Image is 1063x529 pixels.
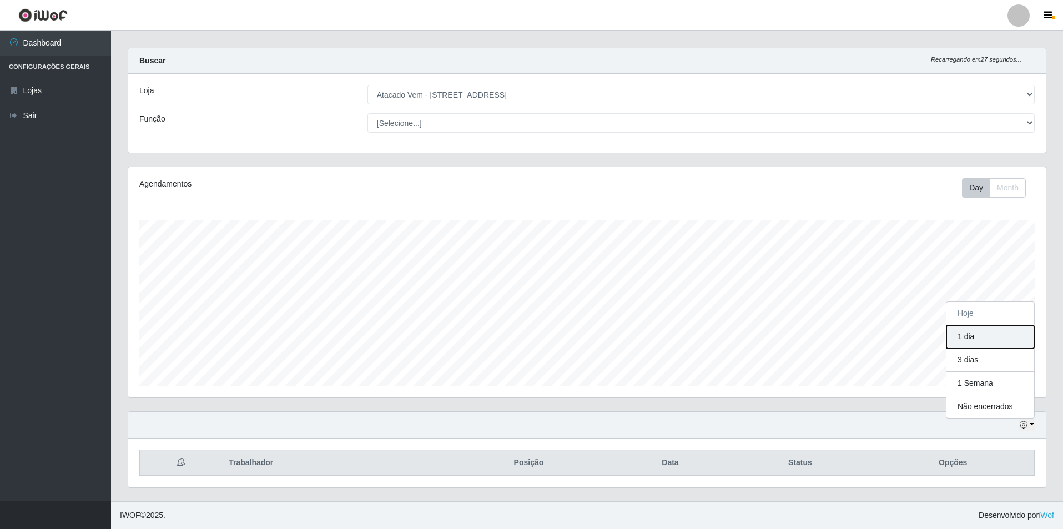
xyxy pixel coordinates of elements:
span: Desenvolvido por [979,510,1054,521]
img: CoreUI Logo [18,8,68,22]
button: 1 dia [946,325,1034,349]
button: Day [962,178,990,198]
div: Toolbar with button groups [962,178,1035,198]
button: Month [990,178,1026,198]
a: iWof [1039,511,1054,520]
button: Hoje [946,302,1034,325]
strong: Buscar [139,56,165,65]
span: © 2025 . [120,510,165,521]
th: Data [612,450,729,476]
label: Função [139,113,165,125]
div: Agendamentos [139,178,503,190]
label: Loja [139,85,154,97]
button: 3 dias [946,349,1034,372]
th: Trabalhador [222,450,445,476]
div: First group [962,178,1026,198]
i: Recarregando em 27 segundos... [931,56,1021,63]
button: Não encerrados [946,395,1034,418]
span: IWOF [120,511,140,520]
button: 1 Semana [946,372,1034,395]
th: Opções [871,450,1034,476]
th: Status [728,450,871,476]
th: Posição [445,450,612,476]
